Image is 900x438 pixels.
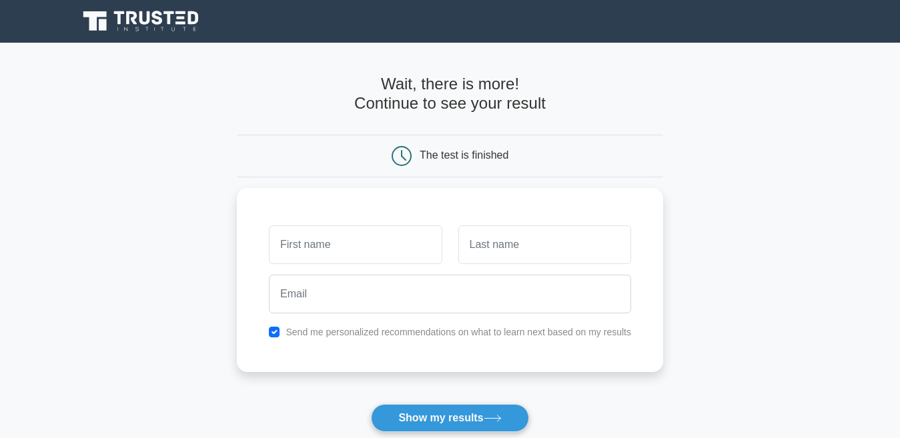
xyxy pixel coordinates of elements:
input: Last name [458,225,631,264]
input: Email [269,275,631,313]
h4: Wait, there is more! Continue to see your result [237,75,663,113]
input: First name [269,225,442,264]
label: Send me personalized recommendations on what to learn next based on my results [286,327,631,337]
div: The test is finished [420,149,508,161]
button: Show my results [371,404,528,432]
